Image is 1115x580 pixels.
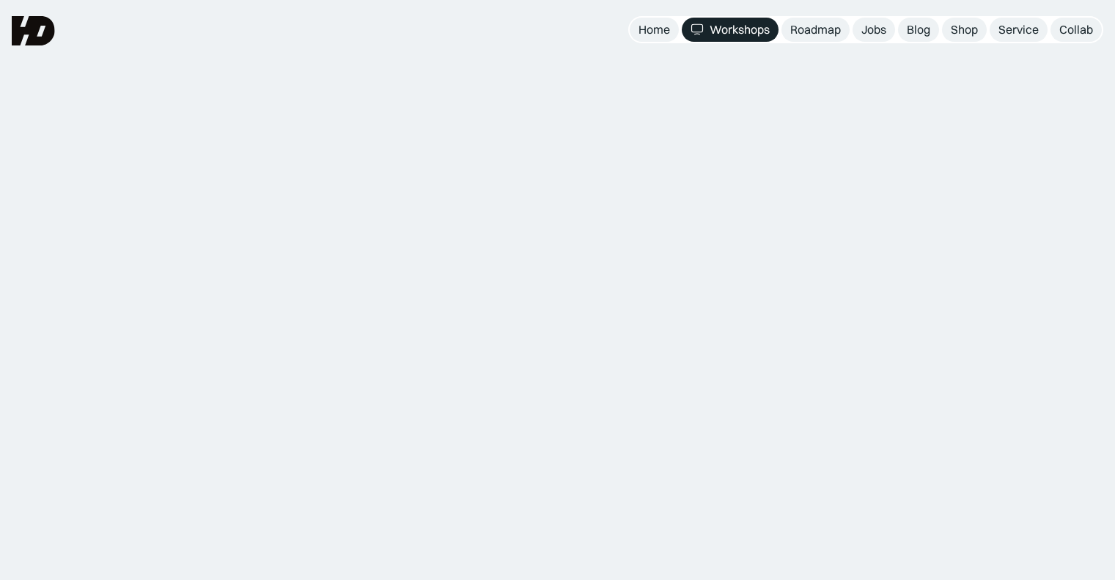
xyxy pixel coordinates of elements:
a: Jobs [853,18,895,42]
a: Home [630,18,679,42]
a: Roadmap [781,18,850,42]
div: Shop [951,22,978,37]
div: Jobs [861,22,886,37]
a: Service [990,18,1048,42]
a: Blog [898,18,939,42]
div: Service [998,22,1039,37]
div: Roadmap [790,22,841,37]
div: Blog [907,22,930,37]
a: Shop [942,18,987,42]
a: Workshops [682,18,779,42]
div: Collab [1059,22,1093,37]
div: Workshops [710,22,770,37]
div: Home [639,22,670,37]
a: Collab [1050,18,1102,42]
